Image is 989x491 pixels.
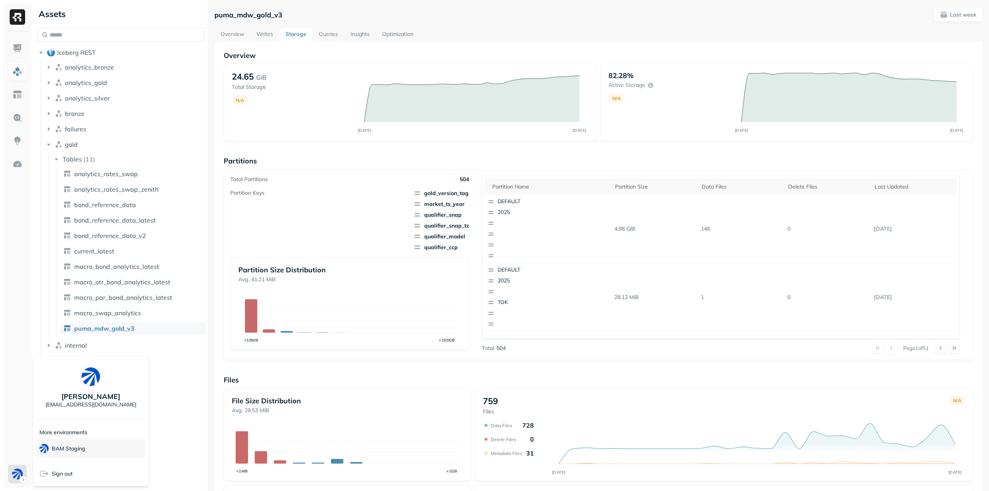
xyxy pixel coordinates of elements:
[39,429,87,436] p: More environments
[46,401,136,408] p: [EMAIL_ADDRESS][DOMAIN_NAME]
[52,470,73,477] span: Sign out
[39,444,49,453] img: BAM Staging
[61,392,120,401] p: [PERSON_NAME]
[52,445,85,452] p: BAM Staging
[82,367,100,386] img: BAM Dev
